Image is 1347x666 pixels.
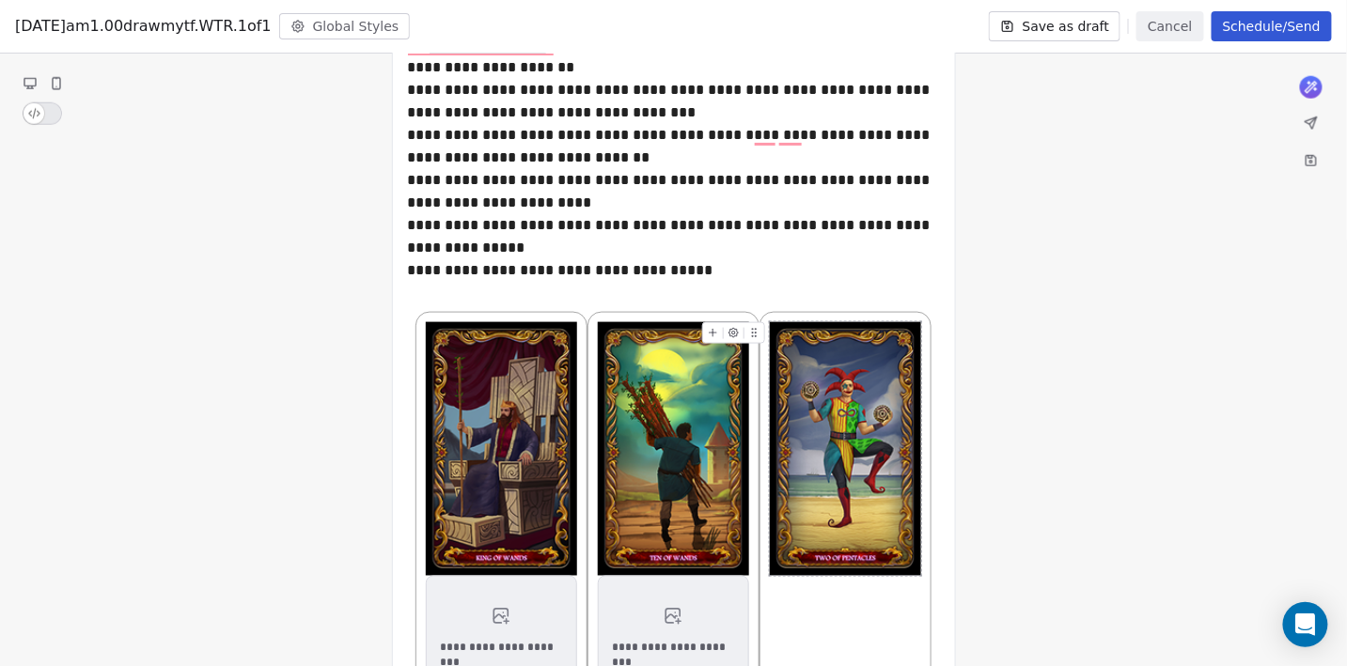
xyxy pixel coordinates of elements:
[15,15,272,38] span: [DATE]am1.00drawmytf.WTR.1of1
[1136,11,1203,41] button: Cancel
[279,13,411,39] button: Global Styles
[1283,602,1328,647] div: Open Intercom Messenger
[1212,11,1332,41] button: Schedule/Send
[989,11,1121,41] button: Save as draft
